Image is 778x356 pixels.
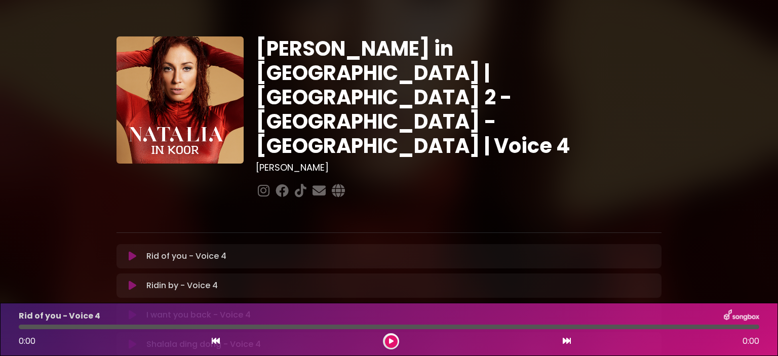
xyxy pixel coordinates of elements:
[743,335,759,347] span: 0:00
[256,36,662,158] h1: [PERSON_NAME] in [GEOGRAPHIC_DATA] | [GEOGRAPHIC_DATA] 2 - [GEOGRAPHIC_DATA] - [GEOGRAPHIC_DATA] ...
[146,250,226,262] p: Rid of you - Voice 4
[146,280,218,292] p: Ridin by - Voice 4
[19,335,35,347] span: 0:00
[724,309,759,323] img: songbox-logo-white.png
[256,162,662,173] h3: [PERSON_NAME]
[116,36,244,164] img: YTVS25JmS9CLUqXqkEhs
[19,310,100,322] p: Rid of you - Voice 4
